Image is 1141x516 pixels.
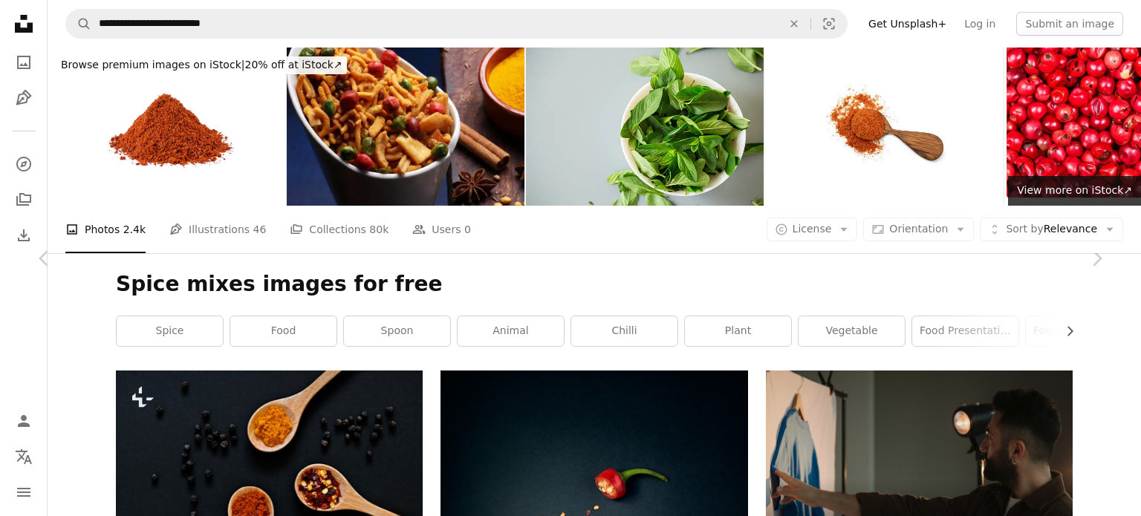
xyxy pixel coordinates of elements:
span: Browse premium images on iStock | [61,59,244,71]
h1: Spice mixes images for free [116,271,1073,298]
a: spoon [344,316,450,346]
a: Illustrations [9,83,39,113]
a: Get Unsplash+ [859,12,955,36]
a: chilli [571,316,677,346]
button: Language [9,442,39,471]
img: Paprika isolated on white background [765,48,1003,206]
img: Tandoori Masala mix of spices heap isolated on white background. Spices and food ingredients. [48,48,285,206]
button: Search Unsplash [66,10,91,38]
a: View more on iStock↗ [1008,176,1141,206]
a: food photography [1026,316,1132,346]
a: Collections 80k [290,206,389,253]
a: Log in / Sign up [9,406,39,436]
a: Photos [9,48,39,77]
span: Relevance [1006,222,1097,237]
span: Orientation [889,223,948,235]
a: three wooden spoons filled with different types of spices [116,466,423,479]
a: Explore [9,149,39,179]
a: Users 0 [412,206,471,253]
a: plant [685,316,791,346]
a: Browse premium images on iStock|20% off at iStock↗ [48,48,356,83]
span: 80k [369,221,389,238]
a: Log in [955,12,1004,36]
img: Composition with fresh mint on gray surface from above [526,48,764,206]
a: Collections [9,185,39,215]
img: Indian spicy snack Bombay Mix [287,48,524,206]
span: 0 [464,221,471,238]
span: View more on iStock ↗ [1017,184,1132,196]
button: Visual search [811,10,847,38]
a: food [230,316,337,346]
span: License [793,223,832,235]
button: Submit an image [1016,12,1123,36]
form: Find visuals sitewide [65,9,848,39]
a: animal [458,316,564,346]
span: Sort by [1006,223,1043,235]
button: scroll list to the right [1056,316,1073,346]
button: Clear [778,10,810,38]
button: Sort byRelevance [980,218,1123,241]
span: 20% off at iStock ↗ [61,59,342,71]
a: Illustrations 46 [169,206,266,253]
a: Next [1052,187,1141,330]
span: 46 [253,221,267,238]
button: Menu [9,477,39,507]
a: spice [117,316,223,346]
a: vegetable [799,316,905,346]
button: Orientation [863,218,974,241]
a: food presentation [912,316,1018,346]
button: License [767,218,858,241]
